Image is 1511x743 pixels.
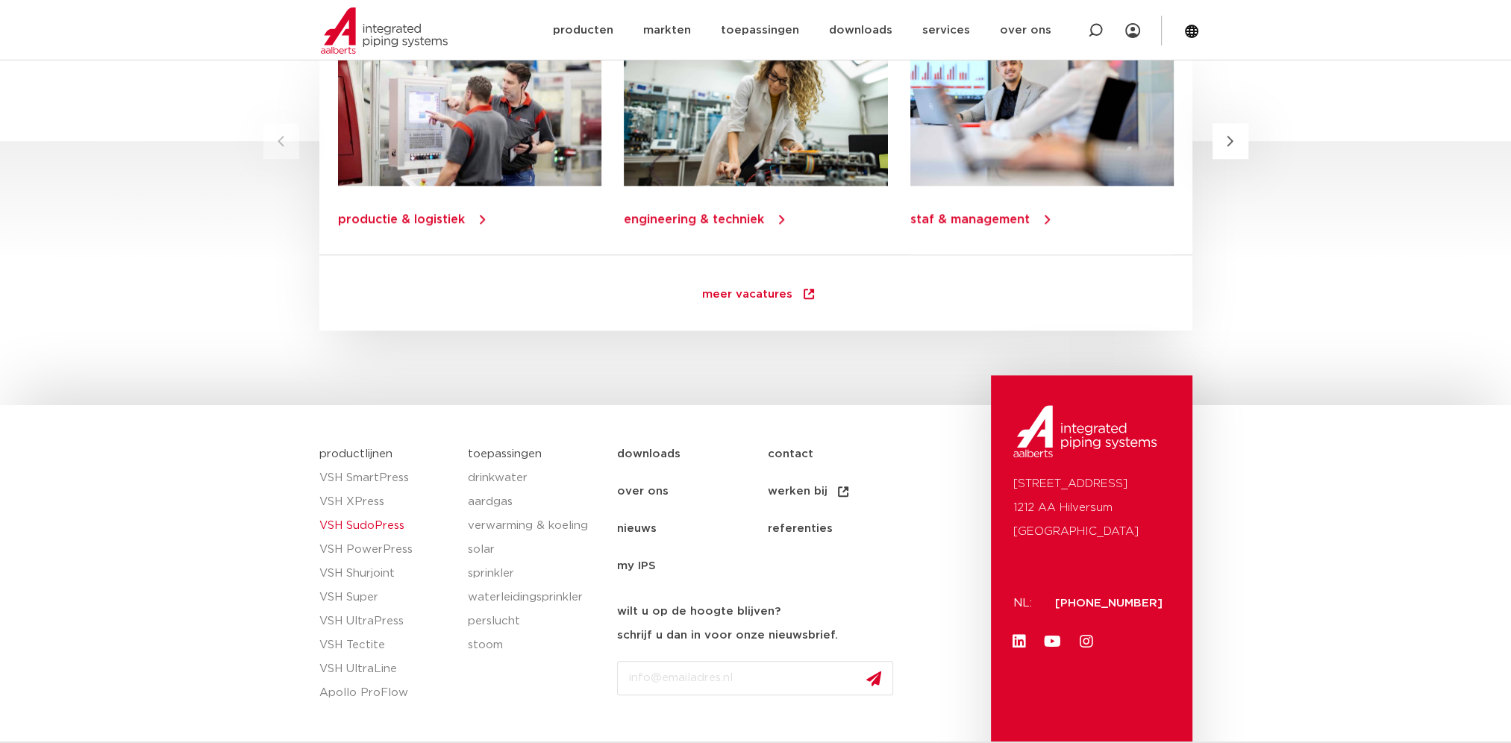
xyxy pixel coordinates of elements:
a: engineering & techniek [624,213,764,225]
a: over ons [617,473,767,510]
a: verwarming & koeling [468,514,602,538]
nav: Menu [617,436,983,585]
a: VSH UltraPress [319,609,454,633]
a: [PHONE_NUMBER] [1055,598,1163,609]
strong: schrijf u dan in voor onze nieuwsbrief. [617,630,838,641]
span: meer vacatures [702,289,792,304]
a: stoom [468,633,602,657]
button: Next slide [1213,123,1248,159]
a: VSH Super [319,586,454,609]
a: productie & logistiek [338,213,465,225]
a: waterleidingsprinkler [468,586,602,609]
a: sprinkler [468,562,602,586]
strong: wilt u op de hoogte blijven? [617,606,780,617]
a: Apollo ProFlow [319,681,454,705]
a: downloads [617,436,767,473]
a: werken bij [767,473,917,510]
a: VSH XPress [319,490,454,514]
a: staf & management [910,213,1029,225]
img: send.svg [866,671,881,686]
a: VSH UltraLine [319,657,454,681]
a: solar [468,538,602,562]
a: contact [767,436,917,473]
a: aardgas [468,490,602,514]
a: productlijnen [319,448,392,460]
button: Previous slide [263,123,299,159]
a: VSH SmartPress [319,466,454,490]
a: toepassingen [468,448,542,460]
a: meer vacatures [672,274,846,316]
input: info@emailadres.nl [617,661,893,695]
a: VSH SudoPress [319,514,454,538]
a: nieuws [617,510,767,548]
p: NL: [1013,592,1037,615]
p: [STREET_ADDRESS] 1212 AA Hilversum [GEOGRAPHIC_DATA] [1013,472,1170,544]
a: drinkwater [468,466,602,490]
a: VSH Tectite [319,633,454,657]
a: perslucht [468,609,602,633]
a: referenties [767,510,917,548]
a: my IPS [617,548,767,585]
a: VSH Shurjoint [319,562,454,586]
a: VSH PowerPress [319,538,454,562]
